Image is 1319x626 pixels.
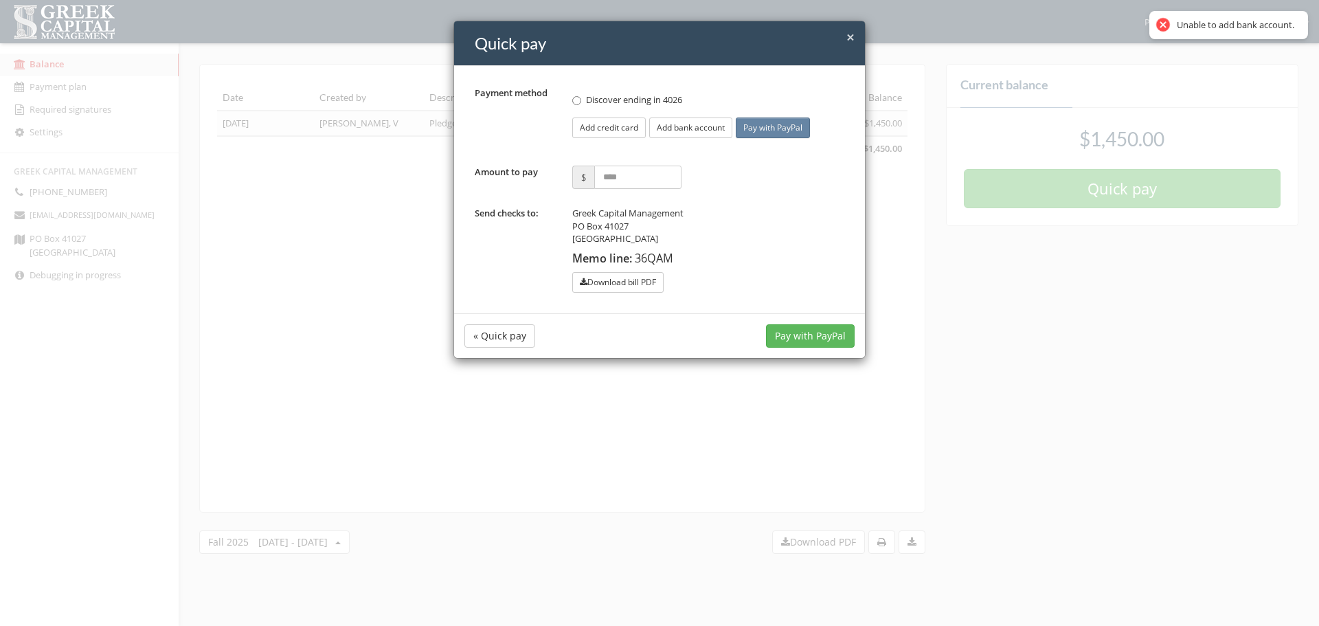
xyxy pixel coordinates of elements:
[572,251,844,267] div: 36QAM
[572,166,594,189] span: $
[464,324,535,348] button: « Quick pay
[572,118,646,138] button: Add credit card
[846,27,855,47] span: ×
[649,118,732,138] button: Add bank account
[464,87,562,100] label: Payment method
[464,166,562,179] label: Amount to pay
[475,32,855,55] h4: Quick pay
[586,93,682,106] span: Discover ending in 4026
[766,324,855,348] button: Pay with PayPal
[562,207,855,293] div: Greek Capital Management PO Box 41027 [GEOGRAPHIC_DATA]
[572,96,581,105] input: Discover ending in 4026
[464,207,562,220] label: Send checks to:
[572,272,664,293] button: Download bill PDF
[1177,19,1294,31] div: Unable to add bank account.
[572,251,632,266] strong: Memo line:
[736,118,810,138] button: Pay with PayPal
